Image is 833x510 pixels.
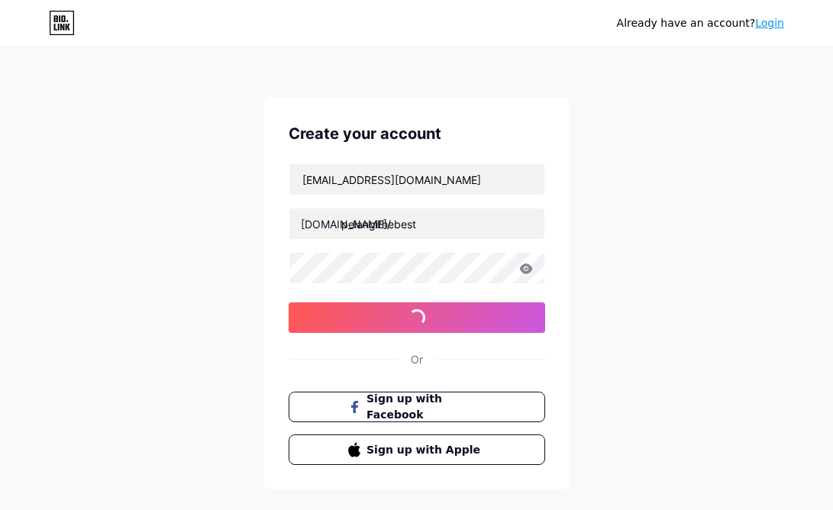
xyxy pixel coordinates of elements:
button: Sign up with Apple [289,434,545,465]
a: Login [755,17,784,29]
input: Email [289,164,544,195]
span: Sign up with Apple [366,442,485,458]
input: username [289,208,544,239]
div: [DOMAIN_NAME]/ [301,216,391,232]
div: Create your account [289,122,545,145]
button: Sign up with Facebook [289,392,545,422]
span: Sign up with Facebook [366,391,485,423]
div: Or [411,351,423,367]
div: Already have an account? [617,15,784,31]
